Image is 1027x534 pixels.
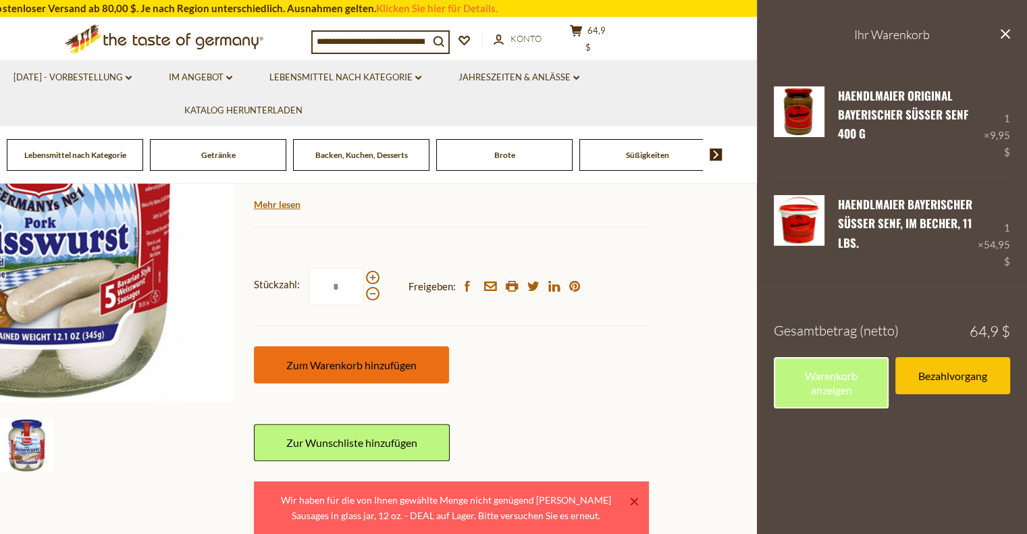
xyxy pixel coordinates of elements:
[854,27,930,42] font: Ihr Warenkorb
[494,32,542,47] a: Konto
[169,70,232,85] a: Im Angebot
[585,25,606,53] font: 64,9 $
[409,278,456,295] span: Freigeben:
[978,221,1010,250] font: 1 ×
[269,70,421,85] a: Lebensmittel nach Kategorie
[269,72,413,82] font: Lebensmittel nach Kategorie
[510,33,542,44] font: Konto
[24,150,126,160] a: Lebensmittel nach Kategorie
[774,86,824,161] a: Haendlmaier Original Bayerischer Süßer Senf 400 g
[184,105,302,115] font: Katalog herunterladen
[990,129,1010,158] font: 9,95 $
[710,149,722,161] img: nächster Pfeil
[315,150,408,160] a: Backen, Kuchen, Desserts
[376,2,498,14] a: Klicken Sie hier für Details.
[774,86,824,137] img: Haendlmaier Original Bayerischer Süßer Senf 400 g
[774,322,899,339] font: Gesamtbetrag (netto)
[14,70,132,85] a: [DATE] - VORBESTELLUNG
[626,150,669,160] a: Süßigkeiten
[494,150,515,160] a: Brote
[805,369,858,396] font: Warenkorb anzeigen
[568,24,608,58] button: 64,9 $
[774,195,824,270] a: Haendlmaier Bayerischer Süßer Senf, im Becher, 11 lbs.
[254,198,300,210] font: Mehr lesen
[14,72,123,82] font: [DATE] - VORBESTELLUNG
[265,492,627,524] div: Wir haben für die von Ihnen gewählte Menge nicht genügend [PERSON_NAME] Sausages in glass jar, 12...
[201,150,236,160] a: Getränke
[458,70,579,85] a: Jahreszeiten & Anlässe
[458,72,571,82] font: Jahreszeiten & Anlässe
[984,238,1010,267] font: 54,95 $
[169,72,223,82] font: Im Angebot
[254,276,300,293] strong: Stückzahl:
[774,357,889,408] a: Warenkorb anzeigen
[254,196,648,292] font: Die einzige importierte, authentische deutsche Weißwurst in den [GEOGRAPHIC_DATA]. Meica Weißwürs...
[838,196,972,251] a: Haendlmaier Bayerischer Süßer Senf, im Becher, 11 lbs.
[254,346,449,383] button: Zum Warenkorb hinzufügen
[309,268,364,305] input: Stückzahl:
[286,358,417,371] font: Zum Warenkorb hinzufügen
[184,103,302,118] a: Katalog herunterladen
[838,87,968,142] a: Haendlmaier Original Bayerischer Süßer Senf 400 g
[895,357,1010,394] a: Bezahlvorgang
[970,323,1010,341] font: 64,9 $
[631,491,637,503] font: ×
[254,424,450,461] a: Zur Wunschliste hinzufügen
[918,369,987,382] font: Bezahlvorgang
[774,195,824,246] img: Haendlmaier Bayerischer Süßer Senf, im Becher, 11 lbs.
